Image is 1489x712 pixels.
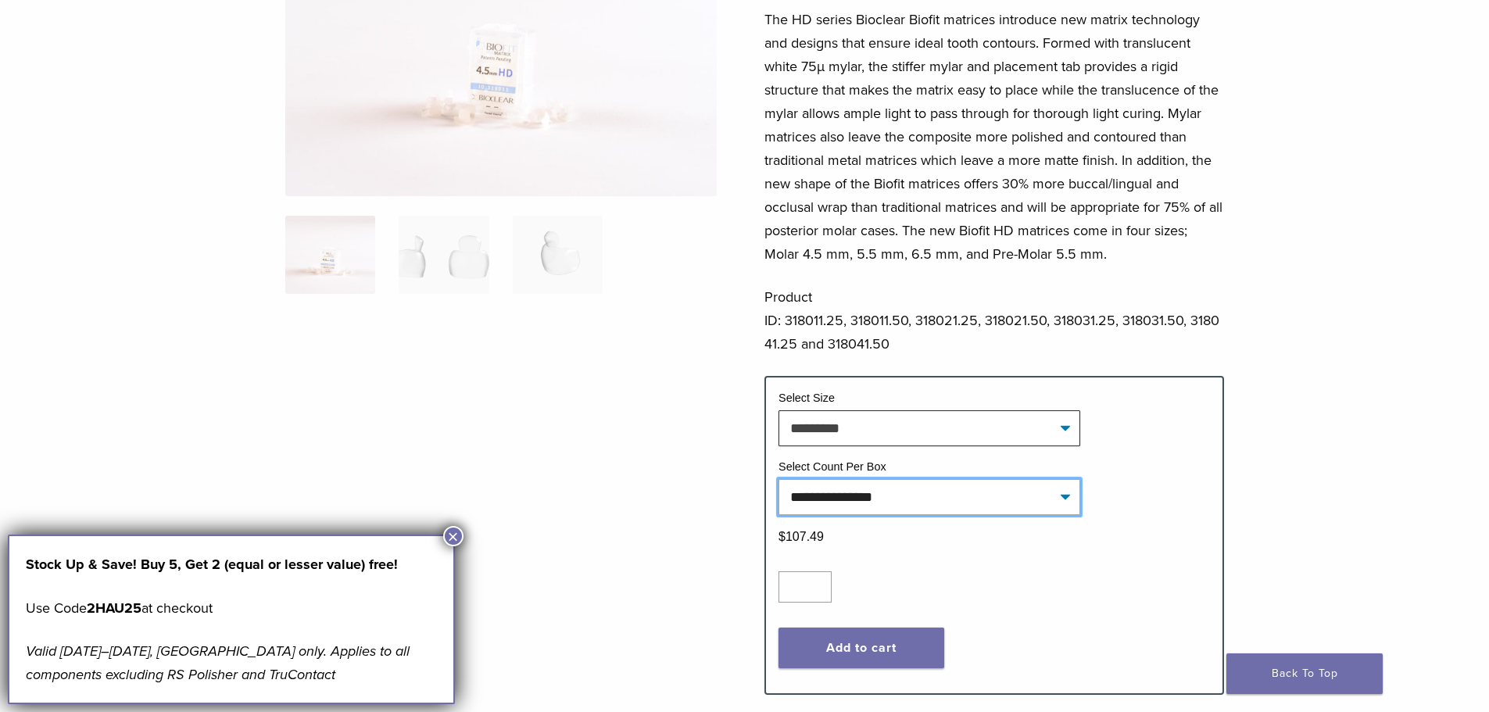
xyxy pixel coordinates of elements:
span: $ [779,530,786,543]
button: Add to cart [779,628,944,668]
label: Select Size [779,392,835,404]
p: Use Code at checkout [26,596,437,620]
a: Back To Top [1226,653,1383,694]
bdi: 107.49 [779,530,824,543]
img: Biofit HD Series - Image 2 [399,216,489,294]
img: Biofit HD Series - Image 3 [513,216,603,294]
strong: 2HAU25 [87,599,141,617]
p: Product ID: 318011.25, 318011.50, 318021.25, 318021.50, 318031.25, 318031.50, 318041.25 and 31804... [764,285,1224,356]
label: Select Count Per Box [779,460,886,473]
button: Close [443,526,464,546]
img: Posterior-Biofit-HD-Series-Matrices-324x324.jpg [285,216,375,294]
strong: Stock Up & Save! Buy 5, Get 2 (equal or lesser value) free! [26,556,398,573]
p: The HD series Bioclear Biofit matrices introduce new matrix technology and designs that ensure id... [764,8,1224,266]
em: Valid [DATE]–[DATE], [GEOGRAPHIC_DATA] only. Applies to all components excluding RS Polisher and ... [26,642,410,683]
